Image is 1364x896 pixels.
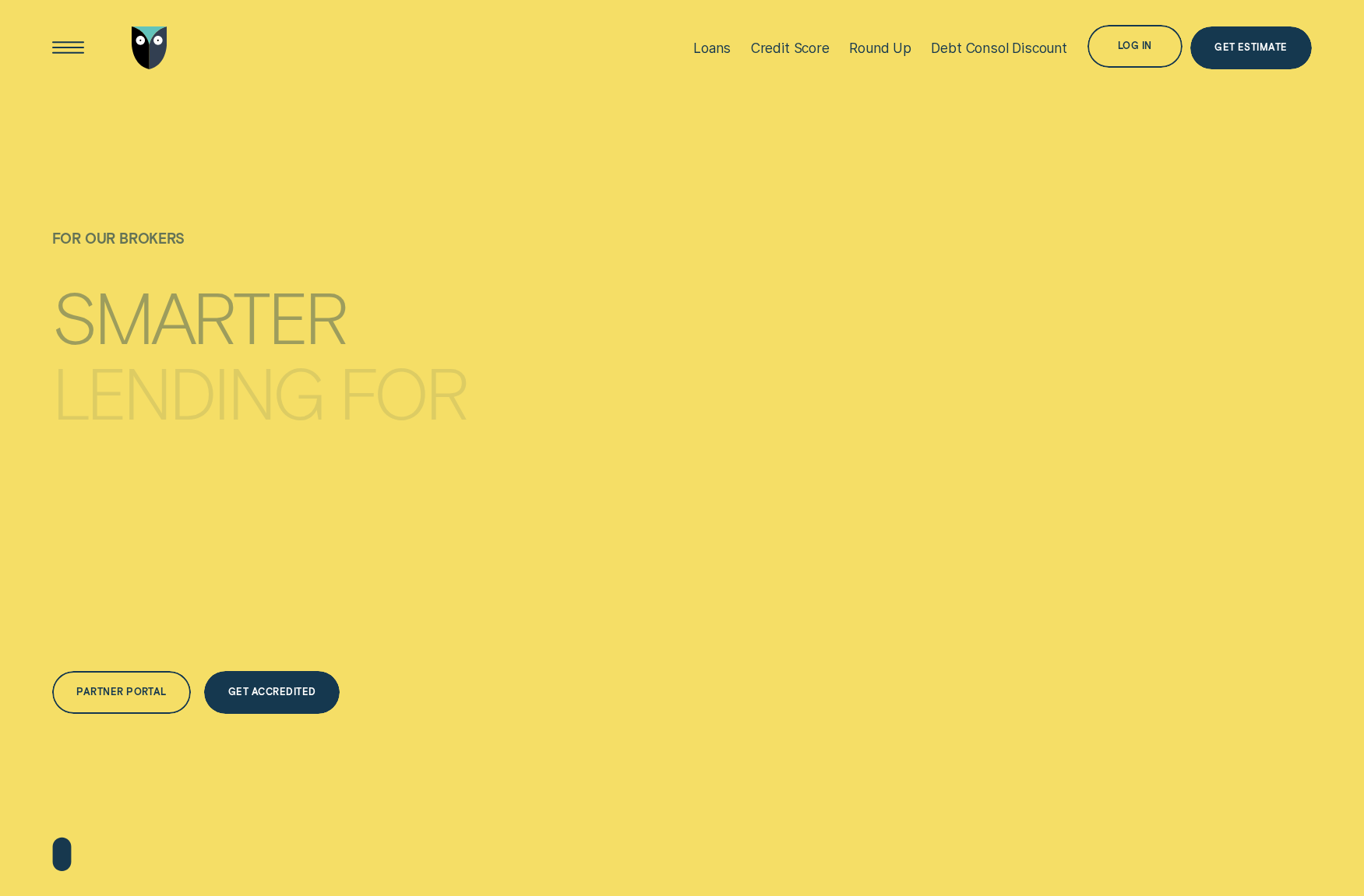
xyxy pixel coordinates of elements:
[52,283,345,350] div: Smarter
[204,671,340,714] a: Get Accredited
[52,358,322,425] div: lending
[1190,26,1311,69] a: Get Estimate
[52,671,190,714] a: Partner Portal
[339,358,467,425] div: for
[751,40,830,56] div: Credit Score
[693,40,731,56] div: Loans
[132,26,167,69] img: Wisr
[931,40,1067,56] div: Debt Consol Discount
[1087,25,1183,68] button: Log in
[52,230,483,274] h1: For Our Brokers
[47,26,90,69] button: Open Menu
[849,40,911,56] div: Round Up
[52,263,483,529] h4: Smarter lending for the everyday Aussie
